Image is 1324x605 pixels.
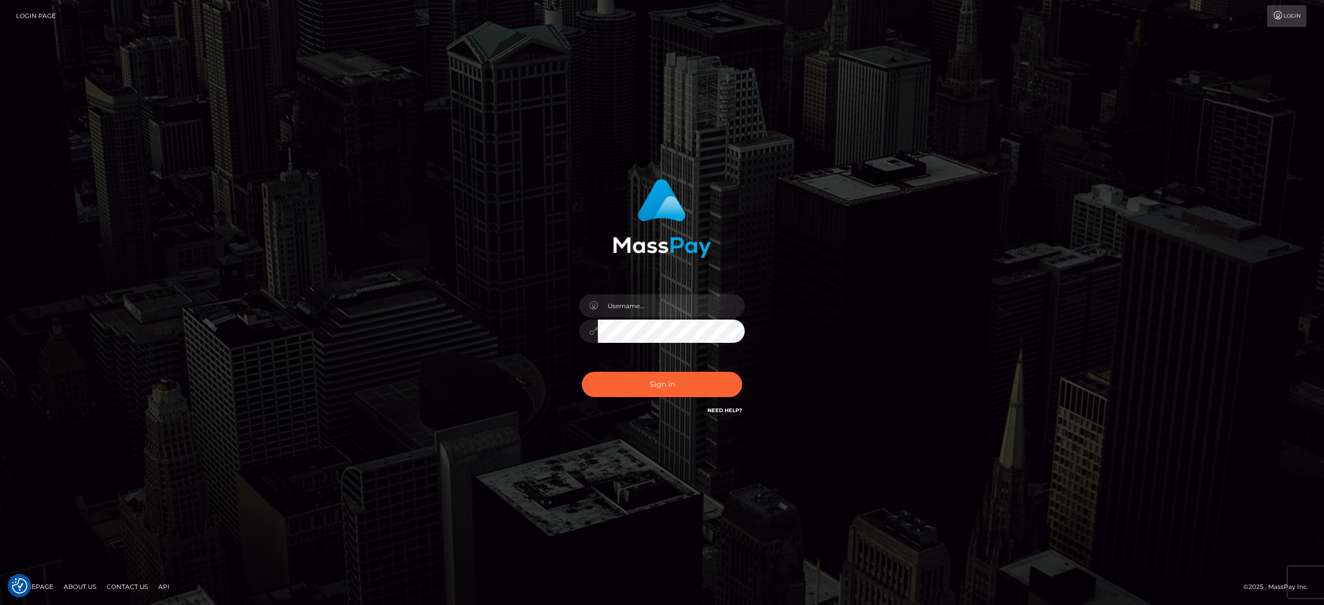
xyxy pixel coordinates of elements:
a: Need Help? [708,407,742,414]
input: Username... [598,294,745,317]
a: API [154,579,174,595]
button: Sign in [582,372,742,397]
a: About Us [59,579,100,595]
a: Homepage [11,579,57,595]
button: Consent Preferences [12,578,27,594]
a: Login Page [16,5,56,27]
a: Contact Us [102,579,152,595]
img: MassPay Login [613,179,711,258]
img: Revisit consent button [12,578,27,594]
a: Login [1267,5,1306,27]
div: © 2025 , MassPay Inc. [1243,581,1316,593]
